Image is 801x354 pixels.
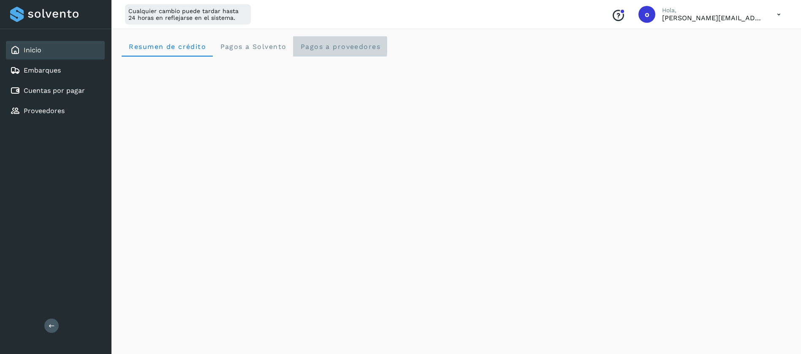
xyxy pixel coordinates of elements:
p: obed.perez@clcsolutions.com.mx [662,14,763,22]
span: Pagos a proveedores [300,43,380,51]
div: Proveedores [6,102,105,120]
p: Hola, [662,7,763,14]
a: Proveedores [24,107,65,115]
div: Embarques [6,61,105,80]
a: Embarques [24,66,61,74]
a: Cuentas por pagar [24,86,85,95]
span: Pagos a Solvento [220,43,286,51]
div: Cuentas por pagar [6,81,105,100]
span: Resumen de crédito [128,43,206,51]
div: Inicio [6,41,105,59]
a: Inicio [24,46,41,54]
div: Cualquier cambio puede tardar hasta 24 horas en reflejarse en el sistema. [125,4,251,24]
